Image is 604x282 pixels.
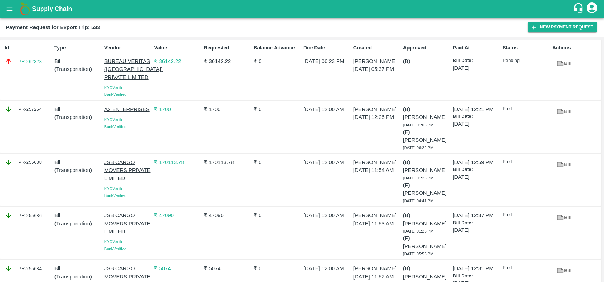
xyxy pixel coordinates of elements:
p: [DATE] 12:00 AM [303,158,350,166]
p: Pending [503,57,550,64]
img: logo [18,2,32,16]
p: [DATE] 12:00 AM [303,211,350,219]
p: (F) [PERSON_NAME] [403,128,450,144]
b: Supply Chain [32,5,72,12]
p: [PERSON_NAME] [353,265,400,272]
p: [DATE] [453,64,500,72]
span: [DATE] 01:06 PM [403,123,434,127]
p: ₹ 0 [254,211,301,219]
p: ₹ 0 [254,265,301,272]
span: [DATE] 01:25 PM [403,229,434,233]
p: ₹ 0 [254,158,301,166]
p: JSB CARGO MOVERS PRIVATE LIMITED [104,158,151,182]
p: (B) [403,57,450,65]
span: Bank Verified [104,92,126,96]
p: ₹ 36142.22 [154,57,201,65]
p: Bill [54,158,101,166]
div: PR-255688 [5,158,52,166]
p: [DATE] [453,226,500,234]
p: Bill [54,265,101,272]
p: Paid [503,211,550,218]
p: (B) [PERSON_NAME] [403,105,450,121]
p: [DATE] 05:37 PM [353,65,400,73]
p: Bill Date: [453,166,500,173]
a: PR-262328 [18,58,42,65]
p: [DATE] 12:37 PM [453,211,500,219]
p: [DATE] 11:53 AM [353,220,400,228]
p: (F) [PERSON_NAME] [403,234,450,250]
p: [DATE] 11:54 AM [353,166,400,174]
p: Paid At [453,44,500,52]
p: (B) [PERSON_NAME] [403,211,450,228]
p: [DATE] 12:31 PM [453,265,500,272]
p: [DATE] [453,120,500,128]
p: Type [54,44,101,52]
span: KYC Verified [104,240,126,244]
p: [DATE] 11:52 AM [353,273,400,281]
p: [DATE] 12:59 PM [453,158,500,166]
p: [PERSON_NAME] [353,158,400,166]
p: Paid [503,105,550,112]
p: ( Transportation ) [54,113,101,121]
p: ₹ 36142.22 [204,57,251,65]
p: Requested [204,44,251,52]
p: ( Transportation ) [54,220,101,228]
div: customer-support [573,2,585,15]
p: A2 ENTERPRISES [104,105,151,113]
p: JSB CARGO MOVERS PRIVATE LIMITED [104,211,151,235]
div: PR-257264 [5,105,52,113]
p: ( Transportation ) [54,65,101,73]
p: [DATE] 12:00 AM [303,265,350,272]
p: ₹ 170113.78 [154,158,201,166]
p: Created [353,44,400,52]
p: [PERSON_NAME] [353,57,400,65]
p: Value [154,44,201,52]
p: ₹ 170113.78 [204,158,251,166]
a: Bill [552,211,575,224]
p: [DATE] 12:21 PM [453,105,500,113]
p: [DATE] 12:00 AM [303,105,350,113]
p: Bill Date: [453,113,500,120]
span: [DATE] 06:22 PM [403,146,434,150]
div: account of current user [585,1,598,16]
a: Supply Chain [32,4,573,14]
p: Bill Date: [453,273,500,280]
p: Bill Date: [453,57,500,64]
p: (B) [PERSON_NAME] [403,265,450,281]
div: PR-255686 [5,211,52,219]
p: Status [503,44,550,52]
p: ₹ 0 [254,57,301,65]
span: [DATE] 05:56 PM [403,252,434,256]
span: Bank Verified [104,125,126,129]
p: ₹ 5074 [154,265,201,272]
p: [PERSON_NAME] [353,211,400,219]
button: open drawer [1,1,18,17]
p: Approved [403,44,450,52]
p: [PERSON_NAME] [353,105,400,113]
a: Bill [552,158,575,171]
span: [DATE] 01:25 PM [403,176,434,180]
p: (F) [PERSON_NAME] [403,181,450,197]
p: Actions [552,44,599,52]
p: [DATE] 06:23 PM [303,57,350,65]
button: New Payment Request [528,22,597,32]
p: Bill [54,211,101,219]
a: Bill [552,57,575,70]
p: Paid [503,158,550,165]
p: ₹ 47090 [154,211,201,219]
p: Id [5,44,52,52]
p: BUREAU VERITAS ([GEOGRAPHIC_DATA]) PRIVATE LIMITED [104,57,151,81]
span: Bank Verified [104,247,126,251]
p: Paid [503,265,550,271]
p: Due Date [303,44,350,52]
p: Bill [54,105,101,113]
a: Bill [552,265,575,277]
span: KYC Verified [104,117,126,122]
p: ₹ 1700 [154,105,201,113]
div: PR-255684 [5,265,52,272]
a: Bill [552,105,575,118]
p: [DATE] 12:26 PM [353,113,400,121]
b: Payment Request for Export Trip: 533 [6,25,100,30]
p: Balance Advance [254,44,301,52]
p: Bill [54,57,101,65]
